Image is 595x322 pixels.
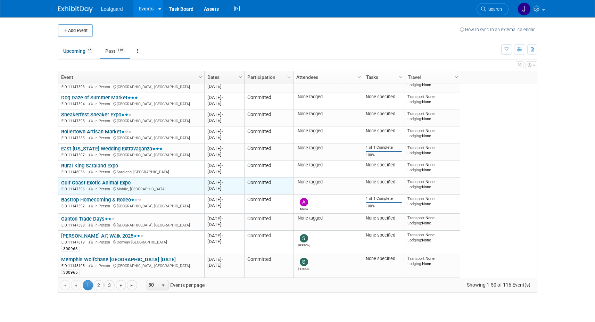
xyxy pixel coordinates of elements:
[89,204,93,207] img: In-Person Event
[61,204,88,208] span: EID: 11147397
[61,239,201,245] div: Conway, [GEOGRAPHIC_DATA]
[296,145,360,151] div: None tagged
[408,71,456,83] a: Travel
[244,75,293,92] td: Committed
[61,203,201,209] div: [GEOGRAPHIC_DATA], [GEOGRAPHIC_DATA]
[407,94,425,99] span: Transport:
[518,2,531,16] img: Josh Smith
[407,215,425,220] span: Transport:
[61,256,176,263] a: Memphis Wolfchase [GEOGRAPHIC_DATA] [DATE]
[61,146,163,152] a: East [US_STATE] Wedding Extravaganza
[356,74,362,80] span: Column Settings
[89,170,93,173] img: In-Person Event
[453,71,460,82] a: Column Settings
[94,204,112,208] span: In-Person
[237,71,244,82] a: Column Settings
[247,71,288,83] a: Participation
[207,94,241,100] div: [DATE]
[407,196,425,201] span: Transport:
[61,84,201,90] div: [GEOGRAPHIC_DATA], [GEOGRAPHIC_DATA]
[407,256,457,266] div: None None
[61,112,132,118] a: Sneakerfest Sneaker Expo
[60,280,70,290] a: Go to the first page
[62,283,68,288] span: Go to the first page
[355,71,363,82] a: Column Settings
[89,264,93,267] img: In-Person Event
[366,162,402,168] div: None specified
[222,180,223,185] span: -
[207,185,241,191] div: [DATE]
[407,145,457,155] div: None None
[407,179,457,189] div: None None
[61,270,80,275] div: 300965
[460,280,537,290] span: Showing 1-50 of 116 Event(s)
[407,261,422,266] span: Lodging:
[407,99,422,104] span: Lodging:
[300,234,308,242] img: Stephanie Luke
[61,216,115,222] a: Canton Trade Days
[366,153,402,158] div: 100%
[61,223,88,227] span: EID: 11147398
[407,221,422,225] span: Lodging:
[61,102,88,106] span: EID: 11147394
[244,109,293,126] td: Committed
[207,134,241,140] div: [DATE]
[244,177,293,195] td: Committed
[118,283,124,288] span: Go to the next page
[486,7,502,12] span: Search
[94,85,112,89] span: In-Person
[93,280,104,290] a: 2
[407,133,422,138] span: Lodging:
[407,215,457,225] div: None None
[89,102,93,105] img: In-Person Event
[207,216,241,222] div: [DATE]
[407,201,422,206] span: Lodging:
[207,233,241,239] div: [DATE]
[83,280,93,290] span: 1
[61,153,88,157] span: EID: 11147597
[407,150,422,155] span: Lodging:
[298,206,310,211] div: Alfiatu Kamara
[366,204,402,209] div: 100%
[407,82,422,87] span: Lodging:
[61,152,201,158] div: [GEOGRAPHIC_DATA], [GEOGRAPHIC_DATA]
[61,197,141,203] a: Bastrop Homecoming & Rodeo
[94,119,112,123] span: In-Person
[296,179,360,185] div: None tagged
[73,283,79,288] span: Go to the previous page
[61,186,201,192] div: Mobile, [GEOGRAPHIC_DATA]
[160,283,166,288] span: select
[197,71,204,82] a: Column Settings
[407,128,425,133] span: Transport:
[366,128,402,134] div: None specified
[207,71,240,83] a: Dates
[89,240,93,243] img: In-Person Event
[300,258,308,266] img: Stephanie Luke
[89,223,93,226] img: In-Person Event
[477,3,509,15] a: Search
[366,232,402,238] div: None specified
[86,48,93,53] span: 45
[61,101,201,107] div: [GEOGRAPHIC_DATA], [GEOGRAPHIC_DATA]
[366,71,400,83] a: Tasks
[244,160,293,177] td: Committed
[222,197,223,202] span: -
[407,162,425,167] span: Transport:
[285,71,293,82] a: Column Settings
[407,145,425,150] span: Transport:
[407,232,457,242] div: None None
[61,71,200,83] a: Event
[407,116,422,121] span: Lodging:
[61,136,88,140] span: EID: 11147535
[244,214,293,231] td: Committed
[407,238,422,242] span: Lodging:
[244,92,293,109] td: Committed
[61,187,88,191] span: EID: 11147396
[207,203,241,208] div: [DATE]
[94,153,112,157] span: In-Person
[222,95,223,100] span: -
[366,256,402,262] div: None specified
[207,129,241,134] div: [DATE]
[207,112,241,117] div: [DATE]
[207,197,241,203] div: [DATE]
